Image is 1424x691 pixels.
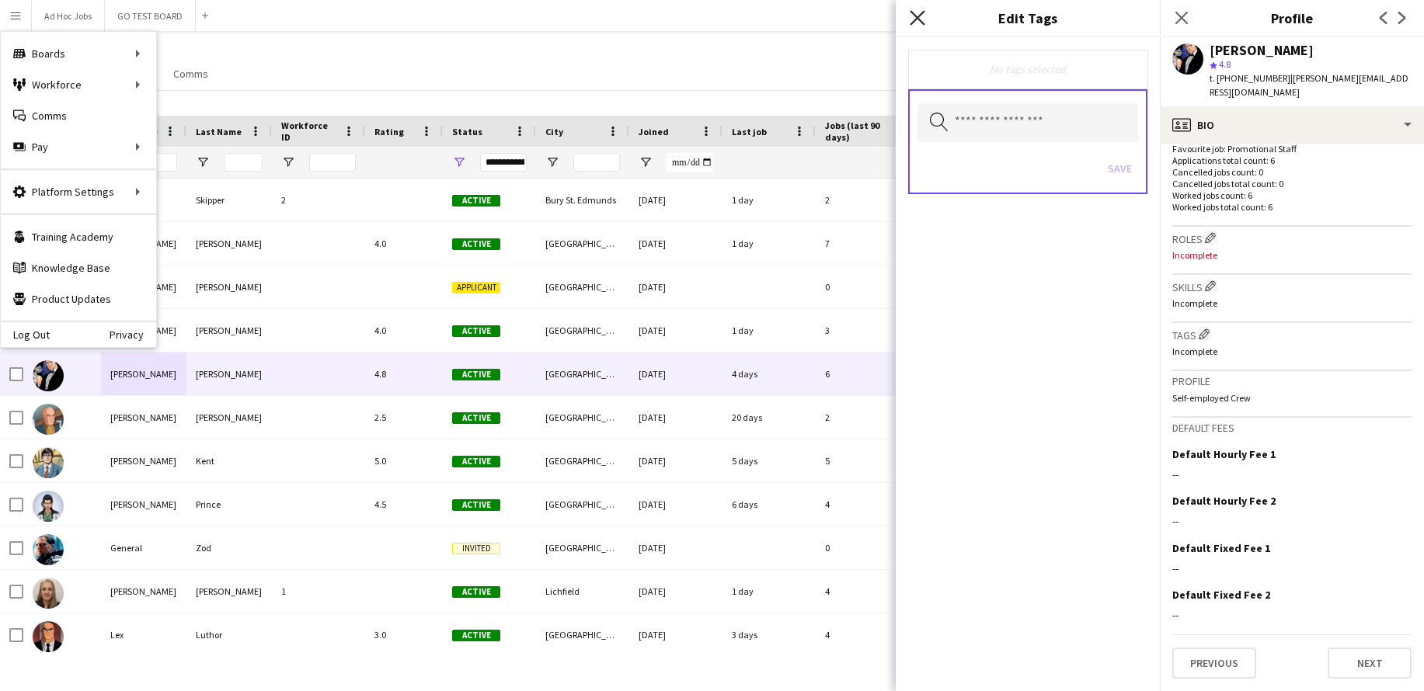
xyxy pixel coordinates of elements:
[1,221,156,252] a: Training Academy
[272,179,365,221] div: 2
[536,352,629,395] div: [GEOGRAPHIC_DATA]
[825,120,889,143] span: Jobs (last 90 days)
[536,396,629,439] div: [GEOGRAPHIC_DATA]
[1172,514,1412,528] div: --
[272,570,365,613] div: 1
[732,126,767,137] span: Last job
[452,282,500,293] span: Applicant
[722,179,816,221] div: 1 day
[1160,8,1424,28] h3: Profile
[1210,72,1290,84] span: t. [PHONE_NUMBER]
[452,630,500,641] span: Active
[1172,155,1412,166] p: Applications total count: 6
[816,613,917,656] div: 4
[536,613,629,656] div: [GEOGRAPHIC_DATA]
[138,153,177,172] input: First Name Filter Input
[1,252,156,283] a: Knowledge Base
[1172,392,1412,404] p: Self-employed Crew
[33,404,64,435] img: Charles Xavier
[1172,421,1412,435] h3: Default fees
[816,222,917,265] div: 7
[186,526,272,569] div: Zod
[816,179,917,221] div: 2
[816,266,917,308] div: 0
[1172,326,1412,342] h3: Tags
[816,483,917,526] div: 4
[1172,608,1412,622] div: --
[816,439,917,482] div: 5
[452,325,500,337] span: Active
[1172,447,1276,461] h3: Default Hourly Fee 1
[365,352,443,395] div: 4.8
[536,309,629,352] div: [GEOGRAPHIC_DATA]
[101,526,186,569] div: General
[639,155,653,169] button: Open Filter Menu
[629,570,722,613] div: [DATE]
[365,309,443,352] div: 4.0
[536,570,629,613] div: Lichfield
[186,179,272,221] div: Skipper
[896,8,1160,28] h3: Edit Tags
[573,153,620,172] input: City Filter Input
[33,621,64,652] img: Lex Luthor
[629,222,722,265] div: [DATE]
[365,439,443,482] div: 5.0
[281,155,295,169] button: Open Filter Menu
[186,266,272,308] div: [PERSON_NAME]
[536,439,629,482] div: [GEOGRAPHIC_DATA]
[1328,648,1412,679] button: Next
[1172,230,1412,246] h3: Roles
[1172,561,1412,575] div: --
[101,439,186,482] div: [PERSON_NAME]
[816,309,917,352] div: 3
[1210,72,1408,98] span: | [PERSON_NAME][EMAIL_ADDRESS][DOMAIN_NAME]
[722,396,816,439] div: 20 days
[722,439,816,482] div: 5 days
[536,526,629,569] div: [GEOGRAPHIC_DATA]
[33,534,64,565] img: General Zod
[452,369,500,380] span: Active
[722,309,816,352] div: 1 day
[1172,178,1412,189] p: Cancelled jobs total count: 0
[1,100,156,131] a: Comms
[536,483,629,526] div: [GEOGRAPHIC_DATA]
[33,447,64,478] img: Clark Kent
[536,266,629,308] div: [GEOGRAPHIC_DATA]
[816,352,917,395] div: 6
[1172,143,1412,155] p: Favourite job: Promotional Staff
[629,352,722,395] div: [DATE]
[1,131,156,162] div: Pay
[33,491,64,522] img: Diana Prince
[667,153,713,172] input: Joined Filter Input
[629,179,722,221] div: [DATE]
[101,352,186,395] div: [PERSON_NAME]
[1172,166,1412,178] p: Cancelled jobs count: 0
[1172,588,1270,602] h3: Default Fixed Fee 2
[722,570,816,613] div: 1 day
[196,126,242,137] span: Last Name
[101,570,186,613] div: [PERSON_NAME]
[101,396,186,439] div: [PERSON_NAME]
[629,309,722,352] div: [DATE]
[452,499,500,511] span: Active
[1172,249,1412,261] p: Incomplete
[1,69,156,100] div: Workforce
[545,155,559,169] button: Open Filter Menu
[365,613,443,656] div: 3.0
[1172,494,1276,508] h3: Default Hourly Fee 2
[1,38,156,69] div: Boards
[365,483,443,526] div: 4.5
[1,328,50,341] a: Log Out
[186,570,272,613] div: [PERSON_NAME]
[281,120,337,143] span: Workforce ID
[196,155,210,169] button: Open Filter Menu
[224,153,263,172] input: Last Name Filter Input
[1172,278,1412,294] h3: Skills
[186,309,272,352] div: [PERSON_NAME]
[1172,374,1412,388] h3: Profile
[105,1,196,31] button: GO TEST BOARD
[33,360,64,391] img: Bruce Wayne
[452,543,500,554] span: Invited
[452,238,500,250] span: Active
[452,126,482,137] span: Status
